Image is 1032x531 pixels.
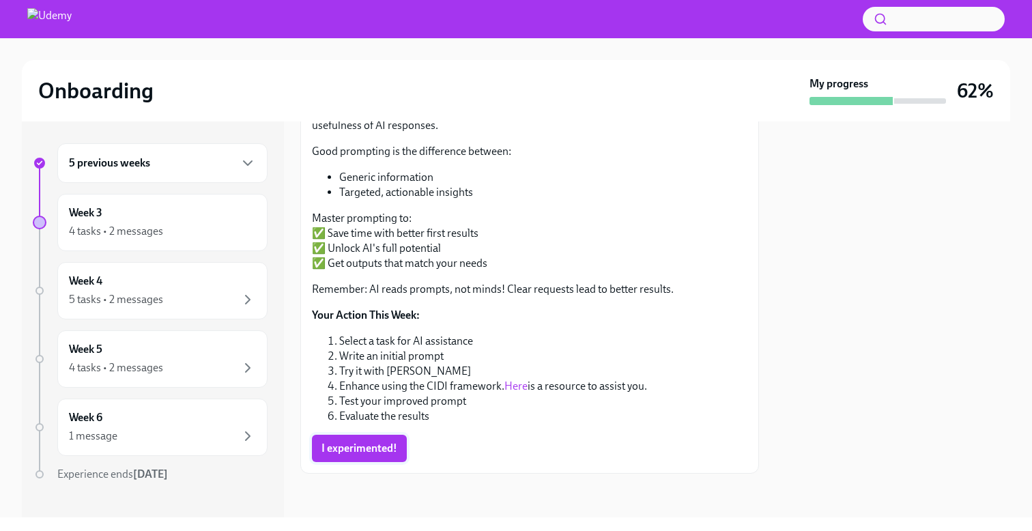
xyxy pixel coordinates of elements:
a: Week 54 tasks • 2 messages [33,330,268,388]
span: Experience ends [57,468,168,480]
li: Write an initial prompt [339,349,747,364]
h6: Week 4 [69,274,102,289]
li: Evaluate the results [339,409,747,424]
span: I experimented! [321,442,397,455]
div: 4 tasks • 2 messages [69,224,163,239]
li: Generic information [339,170,747,185]
div: 5 previous weeks [57,143,268,183]
p: Remember: AI reads prompts, not minds! Clear requests lead to better results. [312,282,747,297]
button: I experimented! [312,435,407,462]
a: Here [504,379,528,392]
a: Week 34 tasks • 2 messages [33,194,268,251]
p: Master prompting to: ✅ Save time with better first results ✅ Unlock AI's full potential ✅ Get out... [312,211,747,271]
strong: Your Action This Week: [312,308,420,321]
a: Week 61 message [33,399,268,456]
h3: 62% [957,78,994,103]
h6: Week 5 [69,342,102,357]
div: 4 tasks • 2 messages [69,360,163,375]
strong: [DATE] [133,468,168,480]
li: Try it with [PERSON_NAME] [339,364,747,379]
h6: Week 3 [69,205,102,220]
h6: 5 previous weeks [69,156,150,171]
li: Enhance using the CIDI framework. is a resource to assist you. [339,379,747,394]
a: Week 45 tasks • 2 messages [33,262,268,319]
h2: Onboarding [38,77,154,104]
p: Good prompting is the difference between: [312,144,747,159]
img: Udemy [27,8,72,30]
li: Select a task for AI assistance [339,334,747,349]
div: 1 message [69,429,117,444]
li: Test your improved prompt [339,394,747,409]
h6: Week 6 [69,410,102,425]
div: 5 tasks • 2 messages [69,292,163,307]
strong: My progress [809,76,868,91]
li: Targeted, actionable insights [339,185,747,200]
